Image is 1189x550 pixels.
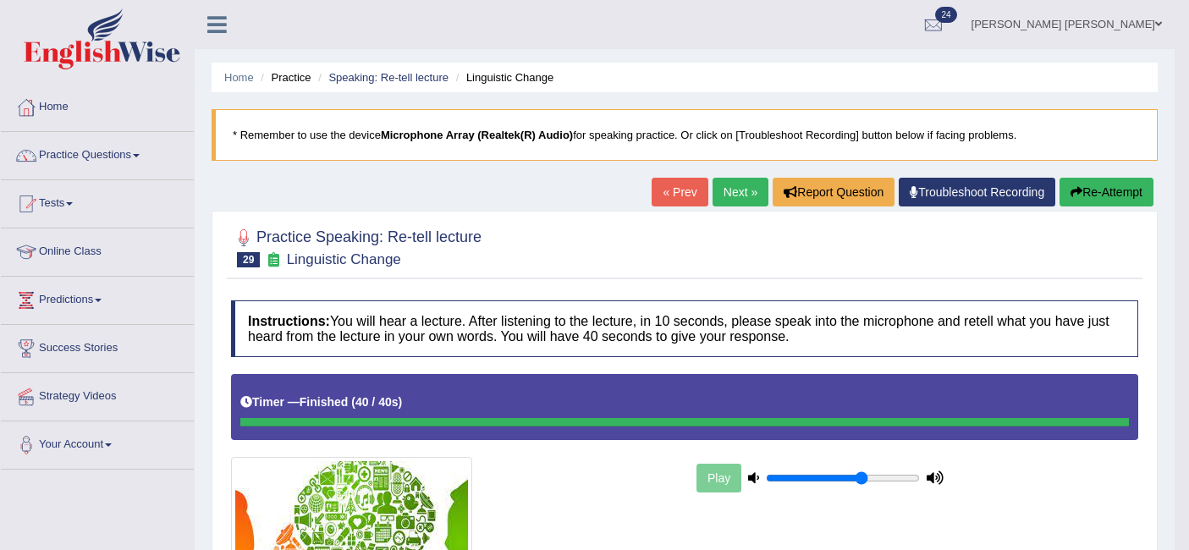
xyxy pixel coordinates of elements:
h5: Timer — [240,396,402,409]
b: 40 / 40s [355,395,399,409]
a: Home [224,71,254,84]
b: Instructions: [248,314,330,328]
a: Tests [1,180,194,223]
small: Exam occurring question [264,252,282,268]
a: « Prev [652,178,707,206]
span: 24 [935,7,956,23]
a: Troubleshoot Recording [899,178,1055,206]
a: Predictions [1,277,194,319]
a: Strategy Videos [1,373,194,415]
a: Success Stories [1,325,194,367]
button: Report Question [773,178,895,206]
a: Next » [713,178,768,206]
li: Linguistic Change [452,69,554,85]
span: 29 [237,252,260,267]
blockquote: * Remember to use the device for speaking practice. Or click on [Troubleshoot Recording] button b... [212,109,1158,161]
li: Practice [256,69,311,85]
b: Finished [300,395,349,409]
small: Linguistic Change [287,251,401,267]
a: Your Account [1,421,194,464]
button: Re-Attempt [1060,178,1153,206]
a: Home [1,84,194,126]
a: Speaking: Re-tell lecture [328,71,449,84]
a: Online Class [1,228,194,271]
h4: You will hear a lecture. After listening to the lecture, in 10 seconds, please speak into the mic... [231,300,1138,357]
h2: Practice Speaking: Re-tell lecture [231,225,482,267]
b: ( [351,395,355,409]
a: Practice Questions [1,132,194,174]
b: ) [399,395,403,409]
b: Microphone Array (Realtek(R) Audio) [381,129,573,141]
